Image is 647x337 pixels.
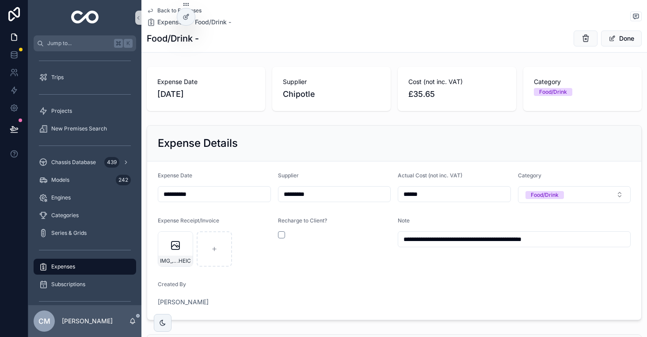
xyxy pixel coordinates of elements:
[51,107,72,115] span: Projects
[398,172,462,179] span: Actual Cost (not inc. VAT)
[116,175,131,185] div: 242
[62,317,113,326] p: [PERSON_NAME]
[51,212,79,219] span: Categories
[157,77,255,86] span: Expense Date
[158,136,238,150] h2: Expense Details
[518,186,631,203] button: Select Button
[157,7,202,14] span: Back to Expenses
[28,51,141,305] div: scrollable content
[531,191,559,199] div: Food/Drink
[51,159,96,166] span: Chassis Database
[283,88,380,100] span: Chipotle
[34,35,136,51] button: Jump to...K
[34,154,136,170] a: Chassis Database439
[34,121,136,137] a: New Premises Search
[34,276,136,292] a: Subscriptions
[398,217,410,224] span: Note
[158,217,219,224] span: Expense Receipt/Invoice
[34,259,136,275] a: Expenses
[158,298,209,306] a: [PERSON_NAME]
[34,225,136,241] a: Series & Grids
[177,257,191,264] span: .HEIC
[160,257,177,264] span: IMG_1291
[47,40,110,47] span: Jump to...
[38,316,50,326] span: CM
[147,18,186,27] a: Expenses
[158,281,186,287] span: Created By
[518,172,541,179] span: Category
[34,190,136,206] a: Engines
[51,281,85,288] span: Subscriptions
[51,263,75,270] span: Expenses
[51,176,69,184] span: Models
[408,88,506,100] span: £35.65
[71,11,99,25] img: App logo
[51,194,71,201] span: Engines
[125,40,132,47] span: K
[34,207,136,223] a: Categories
[34,69,136,85] a: Trips
[157,88,255,100] span: [DATE]
[51,230,87,237] span: Series & Grids
[51,74,64,81] span: Trips
[534,77,631,86] span: Category
[147,7,202,14] a: Back to Expenses
[34,172,136,188] a: Models242
[157,18,186,27] span: Expenses
[34,103,136,119] a: Projects
[408,77,506,86] span: Cost (not inc. VAT)
[195,18,231,27] a: Food/Drink -
[158,172,192,179] span: Expense Date
[51,125,107,132] span: New Premises Search
[104,157,119,168] div: 439
[601,31,642,46] button: Done
[283,77,380,86] span: Supplier
[278,217,327,224] span: Recharge to Client?
[278,172,299,179] span: Supplier
[539,88,567,96] div: Food/Drink
[147,32,199,45] h1: Food/Drink -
